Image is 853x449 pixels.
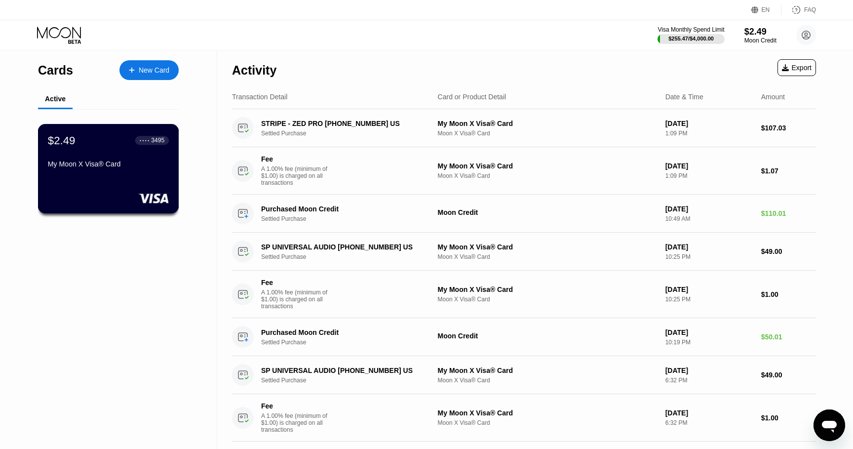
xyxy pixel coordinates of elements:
div: $50.01 [761,333,816,341]
div: [DATE] [665,286,753,293]
div: [DATE] [665,367,753,374]
div: 6:32 PM [665,419,753,426]
div: Moon Credit [438,332,658,340]
div: 10:49 AM [665,215,753,222]
div: Visa Monthly Spend Limit$255.47/$4,000.00 [658,26,724,44]
div: $107.03 [761,124,816,132]
div: Moon X Visa® Card [438,419,658,426]
div: 10:19 PM [665,339,753,346]
div: Moon X Visa® Card [438,253,658,260]
div: Active [45,95,66,103]
div: 1:09 PM [665,172,753,179]
div: A 1.00% fee (minimum of $1.00) is charged on all transactions [261,412,335,433]
div: Fee [261,155,330,163]
div: FeeA 1.00% fee (minimum of $1.00) is charged on all transactionsMy Moon X Visa® CardMoon X Visa® ... [232,147,816,195]
div: Visa Monthly Spend Limit [658,26,724,33]
div: EN [762,6,770,13]
div: Settled Purchase [261,339,439,346]
div: $2.49 [48,134,76,147]
div: FeeA 1.00% fee (minimum of $1.00) is charged on all transactionsMy Moon X Visa® CardMoon X Visa® ... [232,394,816,442]
div: $2.49 [744,27,776,37]
div: A 1.00% fee (minimum of $1.00) is charged on all transactions [261,289,335,310]
div: 10:25 PM [665,296,753,303]
div: SP UNIVERSAL AUDIO [PHONE_NUMBER] USSettled PurchaseMy Moon X Visa® CardMoon X Visa® Card[DATE]10... [232,233,816,271]
div: New Card [139,66,169,75]
div: [DATE] [665,409,753,417]
div: $1.07 [761,167,816,175]
div: 10:25 PM [665,253,753,260]
div: My Moon X Visa® Card [438,162,658,170]
div: My Moon X Visa® Card [438,120,658,127]
div: Export [782,64,812,72]
div: My Moon X Visa® Card [438,243,658,251]
div: ● ● ● ● [140,139,150,142]
div: $255.47 / $4,000.00 [668,36,714,41]
div: Export [777,59,816,76]
div: Purchased Moon CreditSettled PurchaseMoon Credit[DATE]10:49 AM$110.01 [232,195,816,233]
div: STRIPE - ZED PRO [PHONE_NUMBER] US [261,120,426,127]
div: My Moon X Visa® Card [438,409,658,417]
div: $2.49● ● ● ●3495My Moon X Visa® Card [39,124,178,213]
div: Settled Purchase [261,377,439,384]
div: My Moon X Visa® Card [48,160,169,168]
div: Moon Credit [438,208,658,216]
div: Card or Product Detail [438,93,506,101]
div: New Card [119,60,179,80]
div: My Moon X Visa® Card [438,286,658,293]
iframe: Button to launch messaging window [814,409,845,441]
div: EN [751,5,781,15]
div: $1.00 [761,290,816,298]
div: Transaction Detail [232,93,287,101]
div: [DATE] [665,243,753,251]
div: Settled Purchase [261,253,439,260]
div: $49.00 [761,371,816,379]
div: Moon X Visa® Card [438,377,658,384]
div: Settled Purchase [261,130,439,137]
div: 6:32 PM [665,377,753,384]
div: Settled Purchase [261,215,439,222]
div: FAQ [781,5,816,15]
div: Amount [761,93,785,101]
div: Purchased Moon Credit [261,328,426,336]
div: $2.49Moon Credit [744,27,776,44]
div: [DATE] [665,120,753,127]
div: SP UNIVERSAL AUDIO [PHONE_NUMBER] US [261,243,426,251]
div: Activity [232,63,276,78]
div: Purchased Moon CreditSettled PurchaseMoon Credit[DATE]10:19 PM$50.01 [232,318,816,356]
div: $49.00 [761,247,816,255]
div: Fee [261,402,330,410]
div: Cards [38,63,73,78]
div: Purchased Moon Credit [261,205,426,213]
div: Moon Credit [744,37,776,44]
div: FeeA 1.00% fee (minimum of $1.00) is charged on all transactionsMy Moon X Visa® CardMoon X Visa® ... [232,271,816,318]
div: Date & Time [665,93,703,101]
div: SP UNIVERSAL AUDIO [PHONE_NUMBER] USSettled PurchaseMy Moon X Visa® CardMoon X Visa® Card[DATE]6:... [232,356,816,394]
div: My Moon X Visa® Card [438,367,658,374]
div: 1:09 PM [665,130,753,137]
div: [DATE] [665,205,753,213]
div: Moon X Visa® Card [438,172,658,179]
div: A 1.00% fee (minimum of $1.00) is charged on all transactions [261,165,335,186]
div: STRIPE - ZED PRO [PHONE_NUMBER] USSettled PurchaseMy Moon X Visa® CardMoon X Visa® Card[DATE]1:09... [232,109,816,147]
div: [DATE] [665,328,753,336]
div: 3495 [151,137,164,144]
div: SP UNIVERSAL AUDIO [PHONE_NUMBER] US [261,367,426,374]
div: Fee [261,279,330,286]
div: Moon X Visa® Card [438,130,658,137]
div: Moon X Visa® Card [438,296,658,303]
div: [DATE] [665,162,753,170]
div: $110.01 [761,209,816,217]
div: FAQ [804,6,816,13]
div: $1.00 [761,414,816,422]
